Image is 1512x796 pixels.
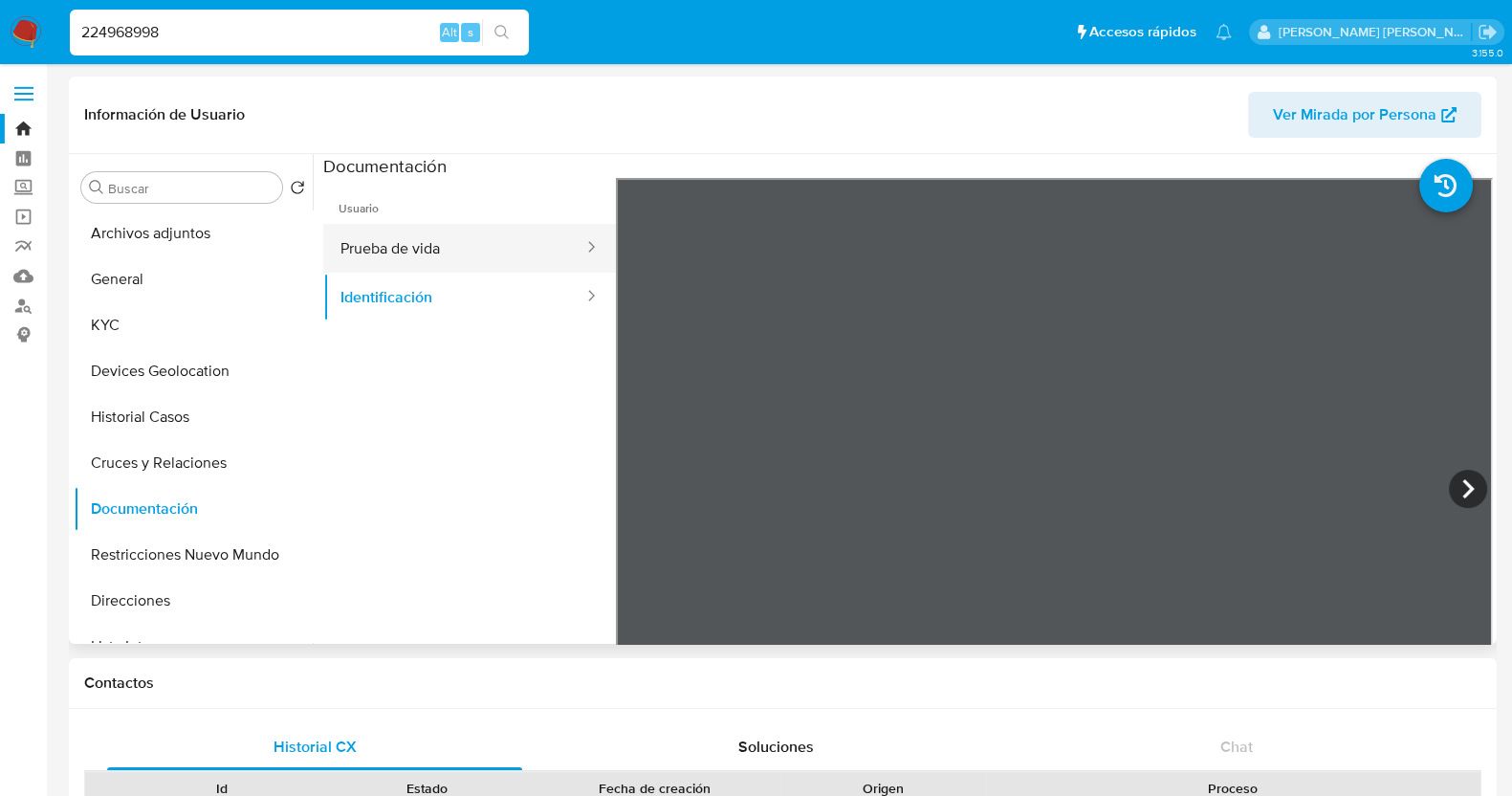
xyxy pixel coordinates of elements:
[1216,24,1232,40] a: Notificaciones
[442,23,457,41] span: Alt
[84,674,1481,693] h1: Contactos
[108,180,274,197] input: Buscar
[74,348,313,394] button: Devices Geolocation
[1279,23,1472,41] p: baltazar.cabreradupeyron@mercadolibre.com.mx
[74,440,313,486] button: Cruces y Relaciones
[738,736,814,758] span: Soluciones
[84,105,245,124] h1: Información de Usuario
[74,210,313,256] button: Archivos adjuntos
[1478,22,1498,42] a: Salir
[74,578,313,624] button: Direcciones
[70,20,529,45] input: Buscar usuario o caso...
[274,736,357,758] span: Historial CX
[74,532,313,578] button: Restricciones Nuevo Mundo
[1089,22,1196,42] span: Accesos rápidos
[74,624,313,670] button: Lista Interna
[74,394,313,440] button: Historial Casos
[290,180,305,201] button: Volver al orden por defecto
[482,19,521,46] button: search-icon
[1273,92,1436,138] span: Ver Mirada por Persona
[1248,92,1481,138] button: Ver Mirada por Persona
[74,302,313,348] button: KYC
[1220,736,1253,758] span: Chat
[74,256,313,302] button: General
[468,23,473,41] span: s
[74,486,313,532] button: Documentación
[89,180,104,195] button: Buscar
